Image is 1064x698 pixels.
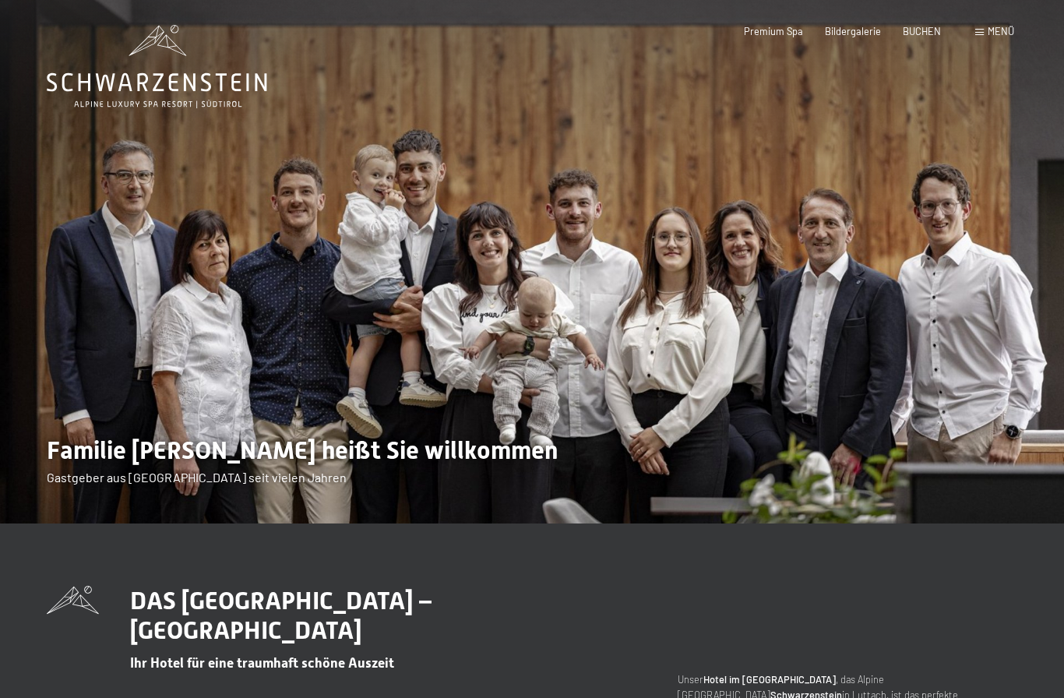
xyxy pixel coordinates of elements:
[130,655,394,671] span: Ihr Hotel für eine traumhaft schöne Auszeit
[988,25,1014,37] span: Menü
[47,435,558,465] span: Familie [PERSON_NAME] heißt Sie willkommen
[130,586,432,645] span: DAS [GEOGRAPHIC_DATA] – [GEOGRAPHIC_DATA]
[744,25,803,37] a: Premium Spa
[825,25,881,37] a: Bildergalerie
[47,470,347,485] span: Gastgeber aus [GEOGRAPHIC_DATA] seit vielen Jahren
[903,25,941,37] a: BUCHEN
[703,673,836,686] strong: Hotel im [GEOGRAPHIC_DATA]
